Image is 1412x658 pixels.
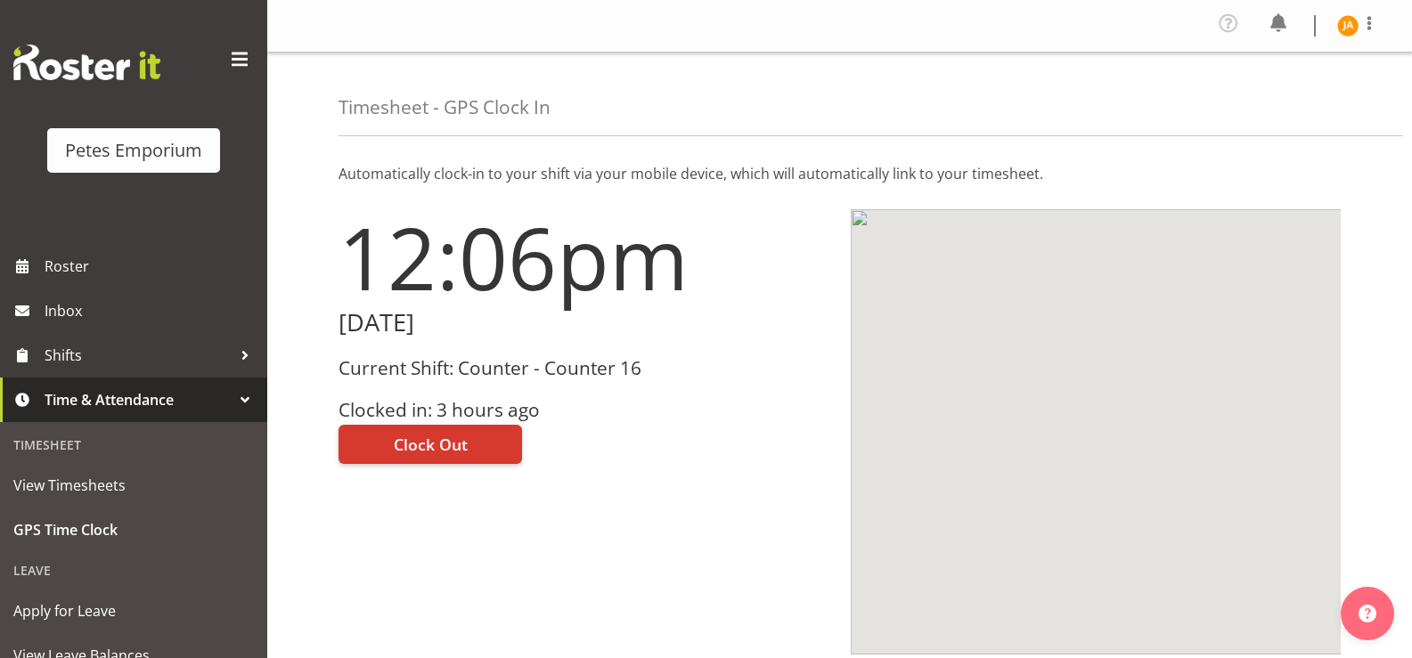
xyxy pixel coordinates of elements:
[339,400,829,420] h3: Clocked in: 3 hours ago
[45,342,232,369] span: Shifts
[13,472,254,499] span: View Timesheets
[45,386,232,413] span: Time & Attendance
[45,297,258,324] span: Inbox
[4,463,263,508] a: View Timesheets
[339,425,522,464] button: Clock Out
[45,253,258,280] span: Roster
[1359,605,1376,622] img: help-xxl-2.png
[65,137,202,164] div: Petes Emporium
[1337,15,1359,37] img: jeseryl-armstrong10788.jpg
[4,589,263,633] a: Apply for Leave
[339,163,1341,184] p: Automatically clock-in to your shift via your mobile device, which will automatically link to you...
[4,552,263,589] div: Leave
[13,597,254,624] span: Apply for Leave
[4,508,263,552] a: GPS Time Clock
[13,516,254,543] span: GPS Time Clock
[13,45,160,80] img: Rosterit website logo
[394,433,468,456] span: Clock Out
[339,309,829,337] h2: [DATE]
[339,97,551,118] h4: Timesheet - GPS Clock In
[4,426,263,463] div: Timesheet
[339,209,829,305] h1: 12:06pm
[339,358,829,378] h3: Current Shift: Counter - Counter 16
